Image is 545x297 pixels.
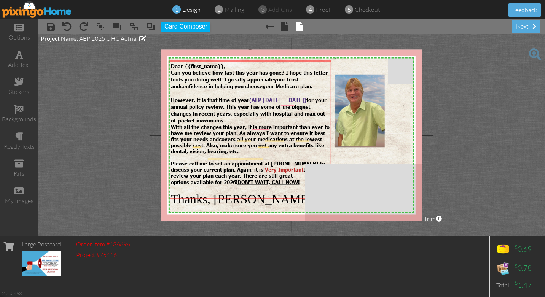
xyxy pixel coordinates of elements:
span: DON'T WAIT, CALL NOW! [237,179,300,185]
span: Trim [424,214,442,223]
div: next [512,20,540,33]
span: Dear {{first_name}}, [171,63,225,69]
span: to [285,166,308,172]
span: 1 [175,5,178,14]
span: design [182,6,201,13]
td: 0.69 [513,240,534,259]
span: Project Name: [41,35,78,42]
span: Can you believe how fast this year has gone? I hope this letter finds you doing well. I greatly a... [171,69,328,82]
img: points-icon.png [496,242,511,257]
span: Please call me to set an appointment at [PHONE_NUMBER] to discuss your current plan. Again, it is [171,160,325,172]
span: your Medicare plan. [263,83,312,89]
span: AEP [DATE] - [DATE]) [252,97,306,103]
span: add-ons [268,6,292,13]
div: To enrich screen reader interactions, please activate Accessibility in Grammarly extension settings [171,63,330,206]
span: 2 [217,5,221,14]
span: confidence in helping you choose [180,83,263,89]
span: covers all your medications at the lowest possible cost. Also, make sure you get any extra benefi... [171,136,324,154]
sup: $ [515,280,518,286]
div: Large Postcard [22,240,61,249]
img: 136673-1-1760213066423-6c0e091f55238365-qa.jpg [22,251,61,276]
span: ( [249,97,252,103]
img: expense-icon.png [496,261,511,276]
span: mailing [225,6,244,13]
span: However, it is that time of year for your annual policy review. This year has some of the biggest... [171,97,327,123]
span: review your plan each year. There are still great [171,172,293,178]
button: Card Composer [161,22,210,32]
span: proof [316,6,331,13]
div: Project #75416 [76,251,130,259]
span: With all the changes this year, it is more important than ever to have me review your plan. As al... [171,124,330,142]
td: 0.78 [513,259,534,278]
td: Total: [494,278,513,292]
span: checkout [355,6,380,13]
span: 5 [347,5,351,14]
span: Very [265,166,277,172]
span: Im [278,166,285,172]
div: Order item #136696 [76,240,130,249]
span: AEP 2025 UHC Aetna [79,35,136,42]
span: your trust and [171,76,299,89]
span: 4 [309,5,312,14]
td: 1.47 [513,278,534,292]
button: Feedback [508,3,541,17]
div: 2.2.0-463 [2,290,22,297]
sup: $ [515,244,518,250]
span: Thanks, [PERSON_NAME] [171,192,312,206]
span: options available for 2026! [171,179,300,185]
sup: $ [515,263,518,269]
span: portant [285,166,303,172]
img: pixingo logo [2,1,72,18]
img: 20251011-192715-a53a3dcf79b3-1000.png [335,74,385,147]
